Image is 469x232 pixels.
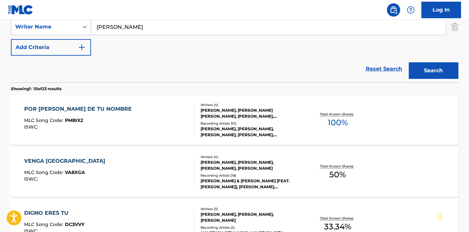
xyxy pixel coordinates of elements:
img: 9d2ae6d4665cec9f34b9.svg [78,43,86,51]
div: [PERSON_NAME], [PERSON_NAME], [PERSON_NAME] [201,211,301,223]
p: Total Known Shares: [320,164,355,169]
img: Delete Criterion [451,19,458,35]
p: Total Known Shares: [320,216,355,221]
div: Recording Artists ( 2 ) [201,225,301,230]
span: DC3VVY [65,221,84,227]
span: ISWC : [24,124,40,130]
div: Writers ( 4 ) [201,154,301,159]
span: PM8IX2 [65,117,83,123]
div: [PERSON_NAME] & [PERSON_NAME] [FEAT. [PERSON_NAME]], [PERSON_NAME],[PERSON_NAME],[PERSON_NAME], [... [201,178,301,190]
a: POR [PERSON_NAME] DE TU NOMBREMLC Song Code:PM8IX2ISWC:Writers (4)[PERSON_NAME], [PERSON_NAME] [P... [11,95,458,145]
a: Public Search [387,3,400,17]
div: VENGA [GEOGRAPHIC_DATA] [24,157,109,165]
span: VA8XGA [65,169,85,175]
a: VENGA [GEOGRAPHIC_DATA]MLC Song Code:VA8XGAISWC:Writers (4)[PERSON_NAME], [PERSON_NAME], [PERSON_... [11,147,458,197]
div: [PERSON_NAME], [PERSON_NAME], [PERSON_NAME], [PERSON_NAME], [PERSON_NAME] [201,126,301,138]
button: Add Criteria [11,39,91,56]
img: help [407,6,415,14]
p: Showing 1 - 10 of 23 results [11,86,62,92]
div: Recording Artists ( 18 ) [201,173,301,178]
span: 50 % [329,169,346,181]
div: [PERSON_NAME], [PERSON_NAME], [PERSON_NAME], [PERSON_NAME] [201,159,301,171]
div: Recording Artists ( 10 ) [201,121,301,126]
span: ISWC : [24,176,40,182]
button: Search [409,62,458,79]
div: Writer Name [15,23,75,31]
iframe: Chat Widget [436,200,469,232]
div: Writers ( 3 ) [201,206,301,211]
span: MLC Song Code : [24,169,65,175]
div: Widget de chat [436,200,469,232]
span: 100 % [328,117,348,129]
div: POR [PERSON_NAME] DE TU NOMBRE [24,105,135,113]
div: DIGNO ERES TU [24,209,84,217]
span: MLC Song Code : [24,117,65,123]
img: MLC Logo [8,5,33,15]
div: Help [404,3,417,17]
div: Arrastrar [438,207,442,227]
a: Log In [421,2,461,18]
a: Reset Search [362,62,405,76]
span: MLC Song Code : [24,221,65,227]
p: Total Known Shares: [320,112,355,117]
img: search [390,6,398,14]
div: [PERSON_NAME], [PERSON_NAME] [PERSON_NAME], [PERSON_NAME], [PERSON_NAME] [201,107,301,119]
div: Writers ( 4 ) [201,102,301,107]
